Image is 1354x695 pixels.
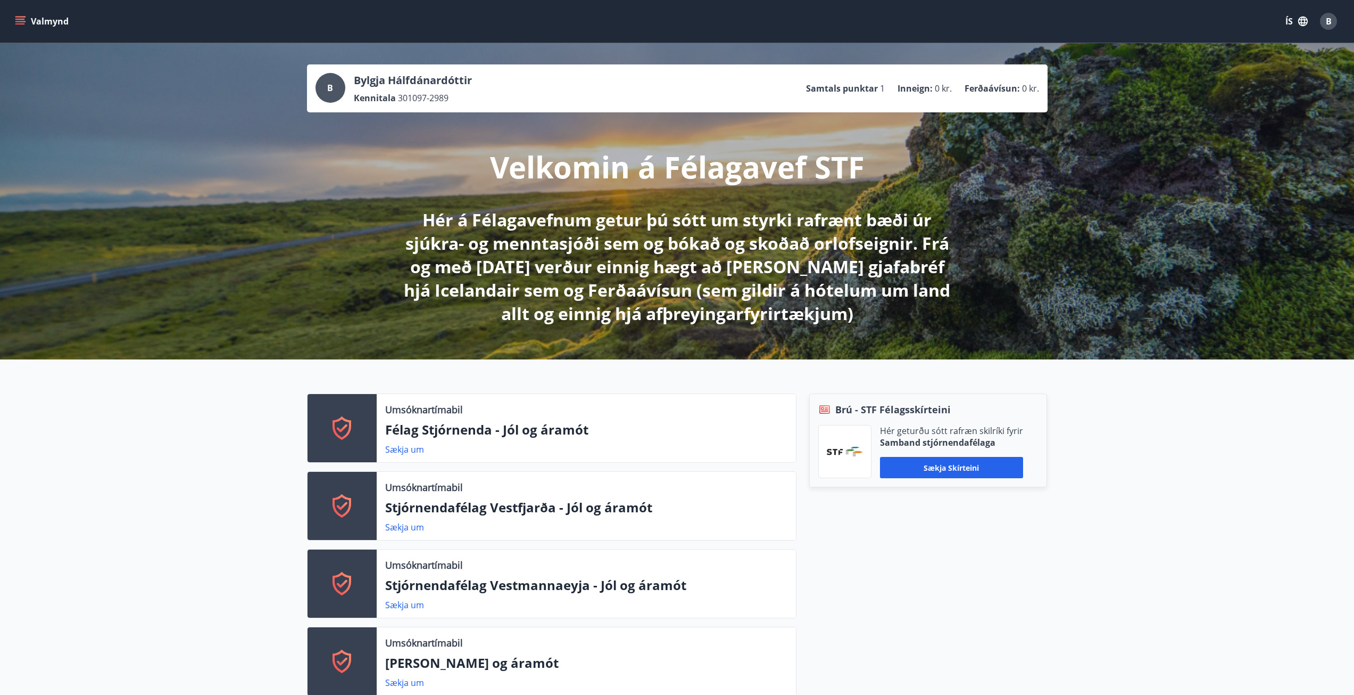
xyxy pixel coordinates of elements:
[398,92,448,104] span: 301097-2989
[880,457,1023,478] button: Sækja skírteini
[354,92,396,104] p: Kennitala
[385,521,424,533] a: Sækja um
[385,599,424,611] a: Sækja um
[13,12,73,31] button: menu
[806,83,878,94] p: Samtals punktar
[880,83,885,94] span: 1
[385,403,463,416] p: Umsóknartímabil
[835,403,951,416] span: Brú - STF Félagsskírteini
[490,146,865,187] p: Velkomin á Félagavef STF
[898,83,933,94] p: Inneign :
[396,208,958,325] p: Hér á Félagavefnum getur þú sótt um styrki rafrænt bæði úr sjúkra- og menntasjóði sem og bókað og...
[385,444,424,455] a: Sækja um
[385,654,787,672] p: [PERSON_NAME] og áramót
[385,576,787,594] p: Stjórnendafélag Vestmannaeyja - Jól og áramót
[1022,83,1039,94] span: 0 kr.
[385,677,424,689] a: Sækja um
[880,425,1023,437] p: Hér geturðu sótt rafræn skilríki fyrir
[1280,12,1314,31] button: ÍS
[354,73,472,88] p: Bylgja Hálfdánardóttir
[880,437,1023,448] p: Samband stjórnendafélaga
[385,498,787,517] p: Stjórnendafélag Vestfjarða - Jól og áramót
[327,82,333,94] span: B
[965,83,1020,94] p: Ferðaávísun :
[385,558,463,572] p: Umsóknartímabil
[935,83,952,94] span: 0 kr.
[827,447,863,456] img: vjCaq2fThgY3EUYqSgpjEiBg6WP39ov69hlhuPVN.png
[385,480,463,494] p: Umsóknartímabil
[1316,9,1341,34] button: B
[385,421,787,439] p: Félag Stjórnenda - Jól og áramót
[385,636,463,650] p: Umsóknartímabil
[1326,15,1332,27] span: B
